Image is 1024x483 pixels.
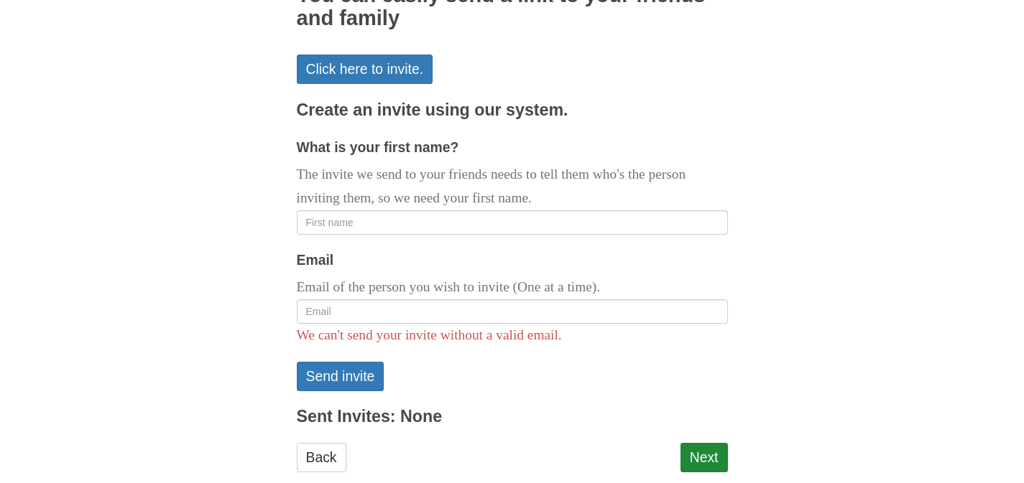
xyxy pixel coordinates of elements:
[297,136,459,159] label: What is your first name?
[297,327,562,342] span: We can't send your invite without a valid email.
[297,443,346,472] a: Back
[297,248,334,272] label: Email
[297,408,728,426] h3: Sent Invites: None
[297,163,728,210] p: The invite we send to your friends needs to tell them who's the person inviting them, so we need ...
[297,299,728,324] input: Email
[297,210,728,235] input: First name
[297,276,728,299] p: Email of the person you wish to invite (One at a time).
[297,55,433,84] a: Click here to invite.
[681,443,728,472] a: Next
[297,362,384,391] button: Send invite
[297,101,728,120] h3: Create an invite using our system.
